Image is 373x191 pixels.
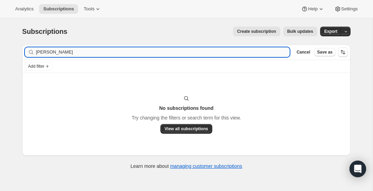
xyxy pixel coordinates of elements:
button: Cancel [294,48,313,56]
h3: No subscriptions found [159,105,213,112]
button: Export [320,27,342,36]
span: Settings [341,6,358,12]
input: Filter subscribers [36,47,290,57]
span: Subscriptions [22,28,67,35]
button: Sort the results [338,47,348,57]
button: Create subscription [233,27,280,36]
div: Open Intercom Messenger [349,161,366,177]
span: Save as [317,49,333,55]
button: Settings [330,4,362,14]
button: Analytics [11,4,38,14]
button: Bulk updates [283,27,317,36]
button: Subscriptions [39,4,78,14]
button: View all subscriptions [160,124,212,134]
span: Analytics [15,6,34,12]
button: Help [297,4,328,14]
span: Bulk updates [287,29,313,34]
span: Subscriptions [43,6,74,12]
span: Add filter [28,64,44,69]
button: Tools [80,4,105,14]
a: managing customer subscriptions [170,163,242,169]
span: View all subscriptions [165,126,208,132]
button: Save as [314,48,335,56]
span: Tools [84,6,94,12]
button: Add filter [25,62,53,70]
span: Cancel [297,49,310,55]
p: Try changing the filters or search term for this view. [132,114,241,121]
span: Export [324,29,337,34]
p: Learn more about [131,163,242,170]
span: Create subscription [237,29,276,34]
span: Help [308,6,317,12]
